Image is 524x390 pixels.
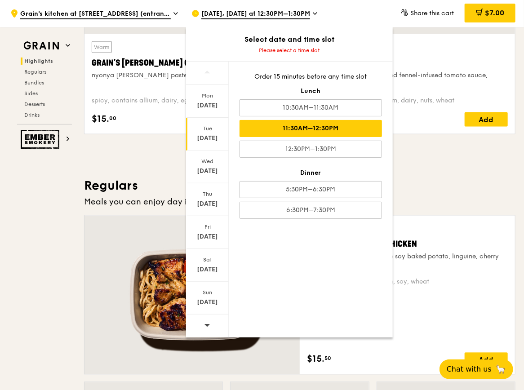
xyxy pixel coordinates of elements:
div: Dinner [240,168,382,177]
div: Thu [187,191,227,198]
div: [DATE] [187,134,227,143]
button: Chat with us🦙 [440,359,513,379]
div: spicy, contains allium, dairy, egg, soy, wheat [92,96,289,105]
span: Chat with us [447,364,492,375]
div: nyonya [PERSON_NAME] paste, mini bread roll, roasted potato [92,71,289,80]
div: 6:30PM–7:30PM [240,202,382,219]
div: Sat [187,256,227,263]
div: [DATE] [187,298,227,307]
div: Tue [187,125,227,132]
div: Honey Duo Mustard Chicken [307,238,508,251]
div: Meals you can enjoy day in day out. [84,195,515,208]
span: $15. [307,353,324,366]
img: Grain web logo [21,38,62,54]
div: Add [465,353,508,367]
div: Mon [187,92,227,99]
span: Drinks [24,112,40,118]
span: Highlights [24,58,53,64]
div: [DATE] [187,199,227,208]
div: high protein, contains allium, soy, wheat [307,278,508,287]
h3: Regulars [84,177,515,194]
span: 50 [324,355,331,362]
div: house-blend mustard, maple soy baked potato, linguine, cherry tomato [307,253,508,270]
span: Sides [24,90,38,97]
span: Regulars [24,69,46,75]
div: oven-baked dory, onion and fennel-infused tomato sauce, linguine [311,71,508,89]
span: [DATE], [DATE] at 12:30PM–1:30PM [201,9,310,19]
div: [DATE] [187,232,227,241]
div: Add [465,112,508,127]
div: 12:30PM–1:30PM [240,141,382,158]
div: Order 15 minutes before any time slot [240,72,382,81]
span: Share this cart [410,9,454,17]
div: pescatarian, contains allium, dairy, nuts, wheat [311,96,508,105]
span: $15. [92,112,109,126]
div: Lunch [240,87,382,96]
div: Select date and time slot [186,34,393,45]
span: Grain's kitchen at [STREET_ADDRESS] (entrance along [PERSON_NAME][GEOGRAPHIC_DATA]) [20,9,171,19]
span: 🦙 [495,364,506,375]
div: Sun [187,289,227,296]
span: Bundles [24,80,44,86]
div: [DATE] [187,265,227,274]
div: Please select a time slot [186,47,393,54]
span: $7.00 [485,9,504,17]
div: Grain's [PERSON_NAME] Chicken Stew (and buns) [92,57,289,69]
div: 5:30PM–6:30PM [240,181,382,198]
div: Fri [187,223,227,230]
div: [DATE] [187,101,227,110]
div: Wed [187,158,227,165]
div: Warm [92,41,112,53]
div: Marinara Fish Pasta [311,57,508,69]
span: 00 [109,115,116,122]
div: [DATE] [187,167,227,176]
span: Desserts [24,101,45,107]
div: 11:30AM–12:30PM [240,120,382,137]
img: Ember Smokery web logo [21,130,62,149]
div: 10:30AM–11:30AM [240,99,382,116]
